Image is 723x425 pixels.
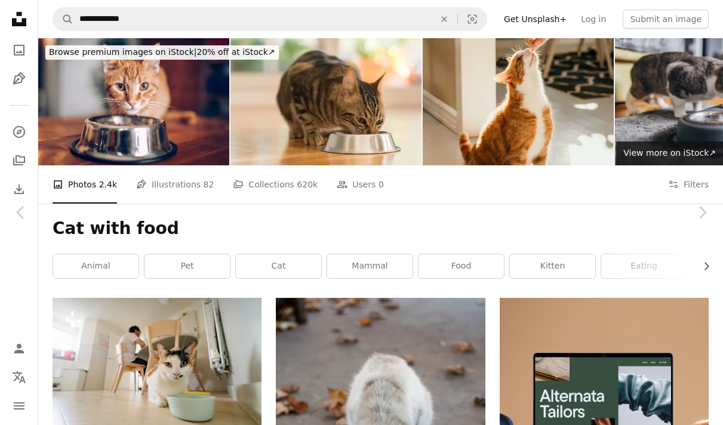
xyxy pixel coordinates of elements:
a: mammal [327,254,413,278]
span: View more on iStock ↗ [623,148,716,158]
a: Collections 620k [233,165,318,204]
a: cat [236,254,321,278]
span: 620k [297,178,318,191]
span: 0 [379,178,384,191]
a: food [419,254,504,278]
a: pet [144,254,230,278]
a: Log in / Sign up [7,337,31,361]
button: Filters [668,165,709,204]
img: Cat getting cat treats [423,38,614,165]
a: Illustrations 82 [136,165,214,204]
img: Cat eating out of bowl [38,38,229,165]
a: A cat waits patiently by its food bowl. [53,362,261,373]
a: Illustrations [7,67,31,91]
a: Get Unsplash+ [497,10,574,29]
button: Clear [431,8,457,30]
h1: Cat with food [53,218,709,239]
span: Browse premium images on iStock | [49,47,196,57]
a: Collections [7,149,31,173]
button: Menu [7,394,31,418]
span: 20% off at iStock ↗ [49,47,275,57]
a: Users 0 [337,165,384,204]
a: kitten [510,254,595,278]
button: Visual search [458,8,487,30]
a: Explore [7,120,31,144]
a: Browse premium images on iStock|20% off at iStock↗ [38,38,286,67]
form: Find visuals sitewide [53,7,487,31]
button: Language [7,365,31,389]
button: Submit an image [623,10,709,29]
a: Next [681,155,723,270]
img: Young beautiful cat at home [230,38,422,165]
button: Search Unsplash [53,8,73,30]
a: animal [53,254,139,278]
a: View more on iStock↗ [616,141,723,165]
a: Log in [574,10,613,29]
a: eating [601,254,687,278]
span: 82 [204,178,214,191]
a: Photos [7,38,31,62]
